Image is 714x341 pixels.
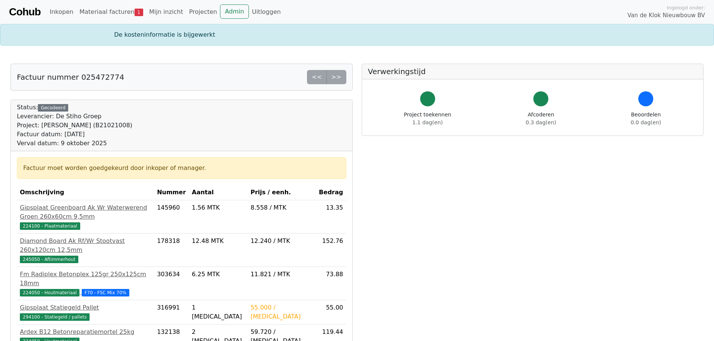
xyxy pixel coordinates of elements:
[250,270,313,279] div: 11.821 / MTK
[20,328,151,337] div: Ardex B12 Betonreparatiemortel 25kg
[247,185,316,200] th: Prijs / eenh.
[220,4,249,19] a: Admin
[154,200,189,234] td: 145960
[316,185,346,200] th: Bedrag
[192,237,245,246] div: 12.48 MTK
[316,234,346,267] td: 152.76
[17,112,132,121] div: Leverancier: De Stiho Groep
[135,9,143,16] span: 1
[82,289,130,296] span: F70 - FSC Mix 70%
[316,300,346,325] td: 55.00
[154,300,189,325] td: 316991
[250,303,313,321] div: 55.000 / [MEDICAL_DATA]
[20,222,80,230] span: 224100 - Plaatmateriaal
[154,267,189,300] td: 303634
[20,270,151,297] a: Fm Radiplex Betonplex 125gr 250x125cm 18mm224050 - Houtmateriaal F70 - FSC Mix 70%
[631,111,661,127] div: Beoordelen
[20,237,151,255] div: Diamond Board Ak Rf/Wr Stootvast 260x120cm 12,5mm
[20,303,151,321] a: Gipsplaat Statiegeld Pallet294100 - Statiegeld / pallets
[9,3,40,21] a: Cohub
[526,119,556,125] span: 0.3 dag(en)
[249,4,284,19] a: Uitloggen
[250,203,313,212] div: 8.558 / MTK
[20,203,151,221] div: Gipsplaat Greenboard Ak Wr Waterwerend Groen 260x60cm 9,5mm
[250,237,313,246] div: 12.240 / MTK
[17,73,124,82] h5: Factuur nummer 025472774
[20,256,78,263] span: 245050 - Aftimmerhout
[20,313,90,321] span: 294100 - Statiegeld / pallets
[667,4,705,11] span: Ingelogd onder:
[186,4,220,19] a: Projecten
[110,30,605,39] div: De kosteninformatie is bijgewerkt
[192,203,245,212] div: 1.56 MTK
[404,111,451,127] div: Project toekennen
[17,139,132,148] div: Verval datum: 9 oktober 2025
[316,267,346,300] td: 73.88
[368,67,698,76] h5: Verwerkingstijd
[17,121,132,130] div: Project: [PERSON_NAME] (B21021008)
[17,103,132,148] div: Status:
[154,185,189,200] th: Nummer
[154,234,189,267] td: 178318
[316,200,346,234] td: 13.35
[46,4,76,19] a: Inkopen
[23,164,340,173] div: Factuur moet worden goedgekeurd door inkoper of manager.
[192,270,245,279] div: 6.25 MTK
[631,119,661,125] span: 0.0 dag(en)
[38,104,68,112] div: Gecodeerd
[20,203,151,230] a: Gipsplaat Greenboard Ak Wr Waterwerend Groen 260x60cm 9,5mm224100 - Plaatmateriaal
[189,185,248,200] th: Aantal
[146,4,186,19] a: Mijn inzicht
[412,119,443,125] span: 1.1 dag(en)
[20,289,79,296] span: 224050 - Houtmateriaal
[17,185,154,200] th: Omschrijving
[627,11,705,20] span: Van de Klok Nieuwbouw BV
[526,111,556,127] div: Afcoderen
[192,303,245,321] div: 1 [MEDICAL_DATA]
[17,130,132,139] div: Factuur datum: [DATE]
[20,270,151,288] div: Fm Radiplex Betonplex 125gr 250x125cm 18mm
[20,237,151,264] a: Diamond Board Ak Rf/Wr Stootvast 260x120cm 12,5mm245050 - Aftimmerhout
[20,303,151,312] div: Gipsplaat Statiegeld Pallet
[76,4,146,19] a: Materiaal facturen1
